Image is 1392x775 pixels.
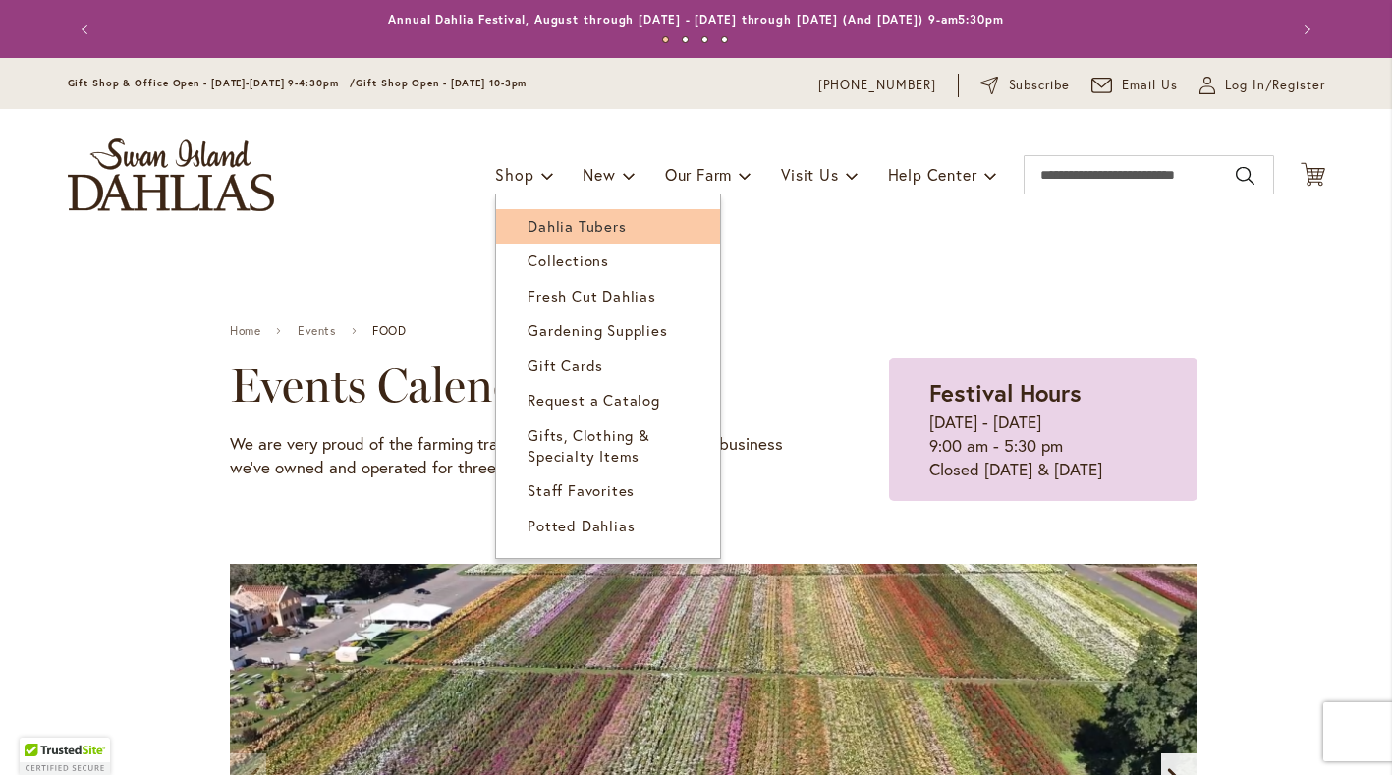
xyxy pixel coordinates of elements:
a: Events [298,324,336,338]
p: We are very proud of the farming tradition our family brings to the business we've owned and oper... [230,432,791,479]
a: [PHONE_NUMBER] [818,76,937,95]
span: Collections [528,250,609,270]
button: 3 of 4 [701,36,708,43]
a: Home [230,324,260,338]
span: Gift Shop & Office Open - [DATE]-[DATE] 9-4:30pm / [68,77,357,89]
button: 4 of 4 [721,36,728,43]
span: Our Farm [665,164,732,185]
p: [DATE] - [DATE] 9:00 am - 5:30 pm Closed [DATE] & [DATE] [929,411,1157,481]
span: Request a Catalog [528,390,660,410]
span: New [583,164,615,185]
span: Log In/Register [1225,76,1325,95]
span: Help Center [888,164,977,185]
span: Visit Us [781,164,838,185]
span: Shop [495,164,533,185]
a: Gift Cards [496,349,720,383]
span: FOOD [372,324,406,338]
a: Subscribe [980,76,1070,95]
span: Email Us [1122,76,1178,95]
span: Gifts, Clothing & Specialty Items [528,425,650,466]
h2: Events Calendar [230,358,791,413]
button: Next [1286,10,1325,49]
span: Subscribe [1009,76,1071,95]
strong: Festival Hours [929,377,1082,409]
a: Email Us [1091,76,1178,95]
span: Gift Shop Open - [DATE] 10-3pm [356,77,527,89]
button: Previous [68,10,107,49]
span: Fresh Cut Dahlias [528,286,656,305]
span: Gardening Supplies [528,320,667,340]
span: Potted Dahlias [528,516,635,535]
button: 1 of 4 [662,36,669,43]
a: store logo [68,138,274,211]
a: Log In/Register [1199,76,1325,95]
span: Dahlia Tubers [528,216,626,236]
button: 2 of 4 [682,36,689,43]
a: Annual Dahlia Festival, August through [DATE] - [DATE] through [DATE] (And [DATE]) 9-am5:30pm [388,12,1004,27]
span: Staff Favorites [528,480,635,500]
